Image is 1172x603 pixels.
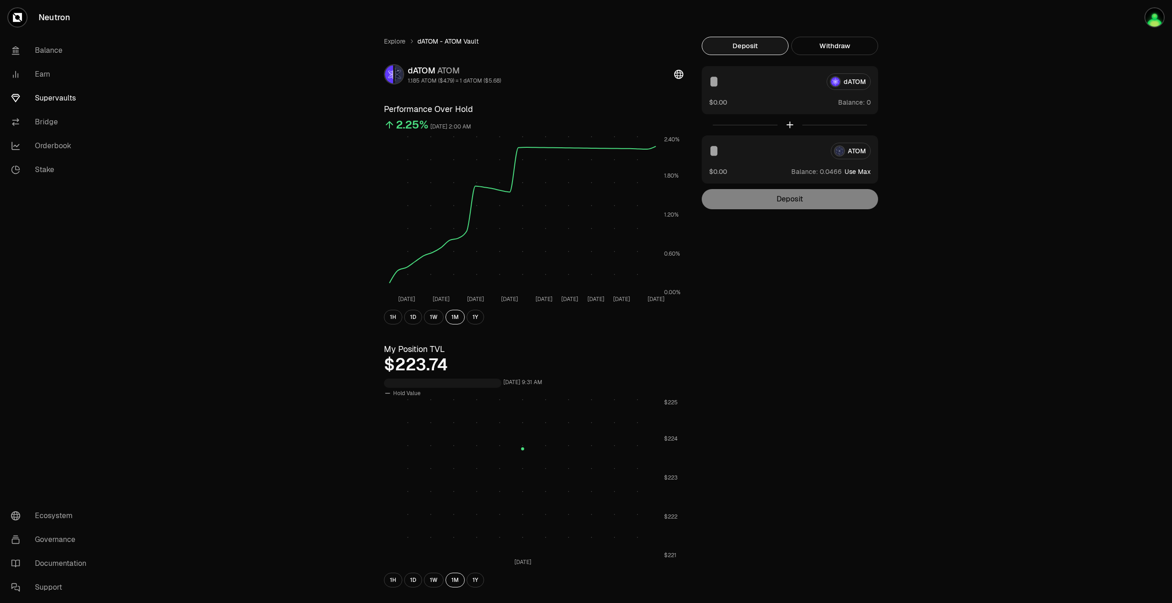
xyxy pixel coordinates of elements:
span: Balance: [791,167,818,176]
div: [DATE] 9:31 AM [503,377,542,388]
a: Orderbook [4,134,99,158]
a: Ecosystem [4,504,99,528]
button: 1H [384,573,402,587]
span: dATOM - ATOM Vault [417,37,479,46]
a: Earn [4,62,99,86]
tspan: $223 [664,474,677,481]
button: Use Max [845,167,871,176]
a: Explore [384,37,406,46]
tspan: 0.60% [664,250,680,257]
a: Bridge [4,110,99,134]
h3: My Position TVL [384,343,683,356]
tspan: 1.80% [664,172,679,179]
tspan: [DATE] [561,296,578,303]
button: 1D [404,573,422,587]
span: Hold Value [393,390,421,397]
img: dATOM Logo [385,65,393,84]
button: 1Y [467,573,484,587]
div: [DATE] 2:00 AM [430,122,471,132]
a: Balance [4,39,99,62]
button: $0.00 [709,167,727,176]
button: 1D [404,310,422,324]
img: Ledger [1145,8,1164,27]
a: Stake [4,158,99,182]
tspan: [DATE] [648,296,665,303]
button: $0.00 [709,97,727,107]
tspan: 1.20% [664,211,679,218]
tspan: [DATE] [587,296,604,303]
button: 1Y [467,310,484,324]
div: 1.185 ATOM ($4.79) = 1 dATOM ($5.68) [408,77,501,84]
span: ATOM [437,65,460,76]
button: Withdraw [791,37,878,55]
div: dATOM [408,64,501,77]
tspan: $224 [664,435,677,442]
tspan: $221 [664,552,676,559]
img: ATOM Logo [395,65,403,84]
button: 1W [424,573,444,587]
a: Documentation [4,552,99,575]
tspan: $225 [664,399,678,406]
tspan: [DATE] [467,296,484,303]
button: 1M [445,310,465,324]
tspan: [DATE] [514,558,531,566]
button: 1M [445,573,465,587]
span: Balance: [838,98,865,107]
button: 1W [424,310,444,324]
div: 2.25% [396,117,428,132]
tspan: [DATE] [433,296,450,303]
button: 1H [384,310,402,324]
tspan: [DATE] [398,296,415,303]
tspan: [DATE] [613,296,630,303]
button: Deposit [702,37,789,55]
a: Supervaults [4,86,99,110]
div: $223.74 [384,356,683,374]
tspan: [DATE] [501,296,518,303]
a: Support [4,575,99,599]
tspan: $222 [664,513,677,520]
tspan: 2.40% [664,136,680,143]
nav: breadcrumb [384,37,683,46]
tspan: [DATE] [535,296,552,303]
a: Governance [4,528,99,552]
h3: Performance Over Hold [384,103,683,116]
tspan: 0.00% [664,289,681,296]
